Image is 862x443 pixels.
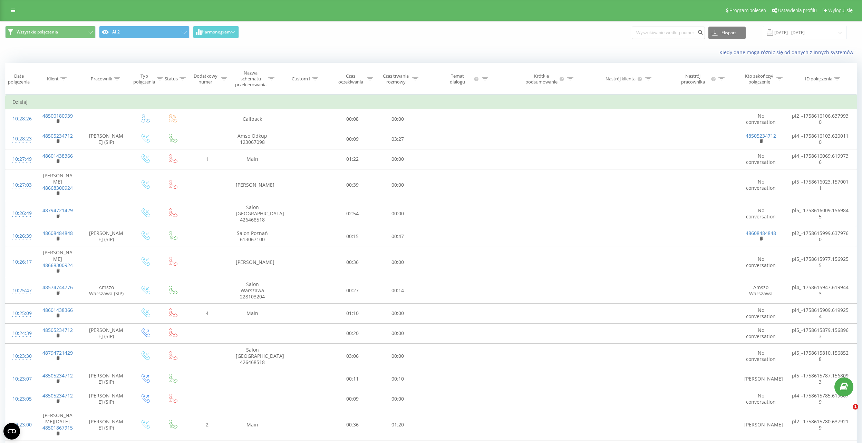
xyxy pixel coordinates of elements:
td: 00:00 [375,246,420,278]
td: [PERSON_NAME] [229,246,276,278]
td: 2 [186,409,229,441]
td: 00:15 [330,226,375,246]
a: 48601438366 [42,152,73,159]
td: 00:10 [375,369,420,389]
div: Nastrój pracownika [676,73,709,85]
div: ID połączenia [805,76,832,82]
button: Harmonogram [193,26,239,38]
td: 00:27 [330,278,375,304]
div: Nazwa schematu przekierowania [235,70,267,88]
td: pl5_-1758615787.1568093 [784,369,856,389]
td: [PERSON_NAME] (SIP) [81,409,132,441]
div: Czas oczekiwania [336,73,366,85]
td: pl5_-1758615810.1568528 [784,344,856,369]
td: 00:00 [375,169,420,201]
td: Salon [GEOGRAPHIC_DATA] 426468518 [229,344,276,369]
div: Czas trwania rozmowy [381,73,410,85]
button: Wszystkie połączenia [5,26,96,38]
td: 4 [186,303,229,323]
td: [PERSON_NAME] (SIP) [81,389,132,409]
td: pl4_-1758615909.6199254 [784,303,856,323]
span: Wyloguj się [828,8,853,13]
a: 48794721429 [42,207,73,214]
button: Eksport [708,27,746,39]
div: 10:27:03 [12,178,27,192]
a: 48505234712 [746,132,776,139]
div: 10:24:39 [12,327,27,340]
td: 00:00 [375,323,420,343]
td: Callback [229,109,276,129]
td: 00:11 [330,369,375,389]
td: 00:39 [330,169,375,201]
div: 10:28:26 [12,112,27,126]
td: pl2_-1758615780.6379219 [784,409,856,441]
div: 10:23:00 [12,418,27,432]
a: 48505234712 [42,327,73,333]
td: No conversation [737,389,784,409]
div: 10:26:17 [12,255,27,269]
td: Amszo Warszawa (SIP) [81,278,132,304]
div: Kto zakończył połączenie [744,73,775,85]
td: Salon [GEOGRAPHIC_DATA] 426468518 [229,201,276,226]
td: 00:20 [330,323,375,343]
div: 10:25:09 [12,307,27,320]
div: 10:26:39 [12,229,27,243]
td: Main [229,409,276,441]
td: pl2_-1758615999.6379760 [784,226,856,246]
td: [PERSON_NAME] (SIP) [81,129,132,149]
td: No conversation [737,344,784,369]
td: Main [229,303,276,323]
td: Dzisiaj [6,95,857,109]
a: 48794721429 [42,350,73,356]
td: [PERSON_NAME][DATE] [34,409,81,441]
td: pl4_-1758616103.6200110 [784,129,856,149]
td: [PERSON_NAME] (SIP) [81,323,132,343]
td: [PERSON_NAME] (SIP) [81,369,132,389]
span: Wszystkie połączenia [17,29,58,35]
td: Salon Poznań 613067100 [229,226,276,246]
td: 00:00 [375,109,420,129]
button: Open CMP widget [3,423,20,440]
td: [PERSON_NAME] [737,409,784,441]
input: Wyszukiwanie według numeru [632,27,705,39]
td: [PERSON_NAME] (SIP) [81,226,132,246]
td: 00:00 [375,303,420,323]
td: Amszo Warszawa [737,278,784,304]
div: Temat dialogu [443,73,472,85]
td: [PERSON_NAME] [34,169,81,201]
td: No conversation [737,201,784,226]
td: 00:00 [375,149,420,169]
div: 10:26:49 [12,207,27,220]
iframe: Intercom live chat [839,404,855,421]
a: 48574744776 [42,284,73,291]
div: Custom1 [292,76,310,82]
td: 03:06 [330,344,375,369]
td: 00:36 [330,246,375,278]
td: pl4_-1758615785.6198679 [784,389,856,409]
td: Salon Warszawa 228103204 [229,278,276,304]
td: pl5_-1758615977.1569255 [784,246,856,278]
td: 00:08 [330,109,375,129]
a: 48608484848 [746,230,776,236]
td: 03:27 [375,129,420,149]
td: 00:00 [375,344,420,369]
td: No conversation [737,323,784,343]
span: 1 [853,404,858,410]
a: 48501867915 [42,424,73,431]
td: 01:22 [330,149,375,169]
td: pl2_-1758616106.6379930 [784,109,856,129]
a: 48505234712 [42,392,73,399]
div: Dodatkowy numer [192,73,219,85]
a: 48601438366 [42,307,73,313]
td: Amso Odkup 123067098 [229,129,276,149]
div: 10:27:49 [12,152,27,166]
td: No conversation [737,149,784,169]
div: Status [165,76,178,82]
a: 48505234712 [42,372,73,379]
td: pl5_-1758616023.1570011 [784,169,856,201]
div: Typ połączenia [133,73,155,85]
a: 48668300924 [42,185,73,191]
td: 1 [186,149,229,169]
div: Krótkie podsumowanie [525,73,558,85]
td: [PERSON_NAME] [34,246,81,278]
